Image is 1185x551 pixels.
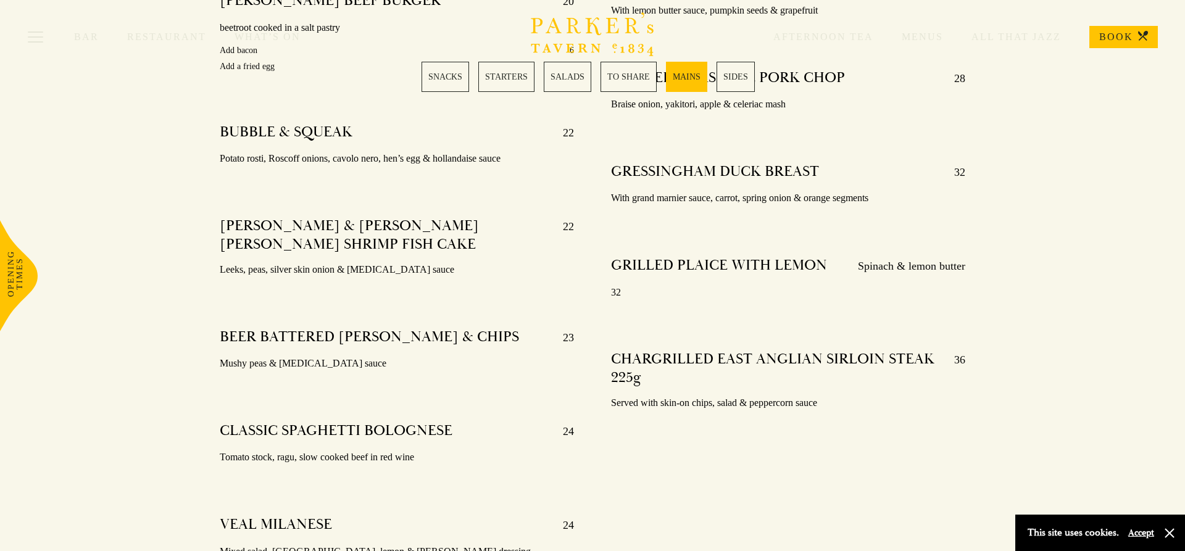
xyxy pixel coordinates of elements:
button: Close and accept [1163,527,1176,539]
h4: GRILLED PLAICE WITH LEMON [611,256,827,276]
h4: [PERSON_NAME] & [PERSON_NAME] [PERSON_NAME] SHRIMP FISH CAKE [220,217,551,254]
p: 22 [551,217,574,254]
p: Leeks, peas, silver skin onion & [MEDICAL_DATA] sauce [220,261,574,279]
p: 36 [942,350,965,387]
h4: CLASSIC SPAGHETTI BOLOGNESE [220,421,452,441]
p: 32 [942,162,965,182]
h4: BUBBLE & SQUEAK [220,123,352,143]
a: 6 / 6 [717,62,755,92]
h4: BEER BATTERED [PERSON_NAME] & CHIPS [220,328,519,347]
p: 23 [551,328,574,347]
button: Accept [1128,527,1154,539]
p: Potato rosti, Roscoff onions, cavolo nero, hen’s egg & hollandaise sauce [220,150,574,168]
p: This site uses cookies. [1028,524,1119,542]
a: 3 / 6 [544,62,591,92]
p: Tomato stock, ragu, slow cooked beef in red wine [220,449,574,466]
h4: GRESSINGHAM DUCK BREAST [611,162,819,182]
p: 22 [551,123,574,143]
p: With grand marnier sauce, carrot, spring onion & orange segments [611,189,965,207]
h4: CHARGRILLED EAST ANGLIAN SIRLOIN STEAK 225g [611,350,942,387]
a: 5 / 6 [666,62,707,92]
p: Spinach & lemon butter [846,256,965,276]
a: 1 / 6 [422,62,469,92]
p: Served with skin-on chips, salad & peppercorn sauce [611,394,965,412]
p: 32 [611,284,965,302]
p: Mushy peas & [MEDICAL_DATA] sauce [220,355,574,373]
p: 24 [551,421,574,441]
a: 2 / 6 [478,62,534,92]
h4: VEAL MILANESE [220,515,332,535]
a: 4 / 6 [601,62,657,92]
p: 24 [551,515,574,535]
